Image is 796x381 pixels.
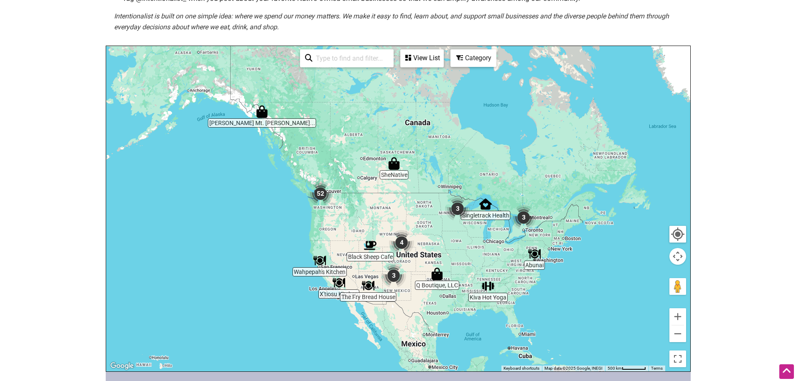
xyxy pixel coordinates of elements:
[364,239,376,252] div: Black Sheep Cafe
[108,361,136,371] img: Google
[300,49,394,67] div: Type to search and filter
[313,50,389,66] input: Type to find and filter...
[504,366,539,371] button: Keyboard shortcuts
[479,198,492,210] div: Singletrack Health
[511,205,536,230] div: 3
[608,366,622,371] span: 500 km
[451,50,496,66] div: Category
[669,325,686,342] button: Zoom out
[544,366,603,371] span: Map data ©2025 Google, INEGI
[388,157,400,170] div: SheNative
[605,366,648,371] button: Map Scale: 500 km per 54 pixels
[669,248,686,265] button: Map camera controls
[114,12,669,31] em: Intentionalist is built on one simple idea: where we spend our money matters. We make it easy to ...
[779,364,794,379] div: Scroll Back to Top
[669,308,686,325] button: Zoom in
[651,366,663,371] a: Terms (opens in new tab)
[256,105,268,118] div: Tripp's Mt. Juneau Trading Post
[313,254,326,267] div: Wahpepah's Kitchen
[445,196,470,221] div: 3
[362,279,374,292] div: The Fry Bread House
[450,49,496,67] div: Filter by category
[669,278,686,295] button: Drag Pegman onto the map to open Street View
[108,361,136,371] a: Open this area in Google Maps (opens a new window)
[528,248,541,260] div: Abunai
[669,226,686,243] button: Your Location
[400,49,444,67] div: See a list of the visible businesses
[381,263,406,288] div: 3
[308,181,333,206] div: 52
[401,50,443,66] div: View List
[389,230,414,255] div: 4
[333,276,345,289] div: X'tiosu Kitchen
[669,350,687,368] button: Toggle fullscreen view
[482,280,494,292] div: Kiva Hot Yoga
[431,268,443,280] div: Q Boutique, LLC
